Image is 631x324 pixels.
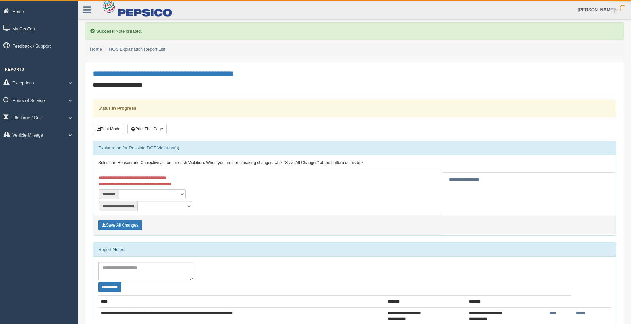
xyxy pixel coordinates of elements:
button: Print This Page [127,124,167,134]
strong: In Progress [112,106,136,111]
div: Status: [93,100,616,117]
div: Report Notes [93,243,616,256]
a: Home [90,47,102,52]
button: Change Filter Options [98,282,121,292]
div: Select the Reason and Corrective action for each Violation. When you are done making changes, cli... [93,155,616,171]
div: Explanation for Possible DOT Violation(s) [93,141,616,155]
a: HOS Explanation Report List [109,47,165,52]
div: Note created. [85,22,624,40]
button: Save [98,220,142,230]
button: Print Mode [93,124,124,134]
b: Success! [96,29,116,34]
